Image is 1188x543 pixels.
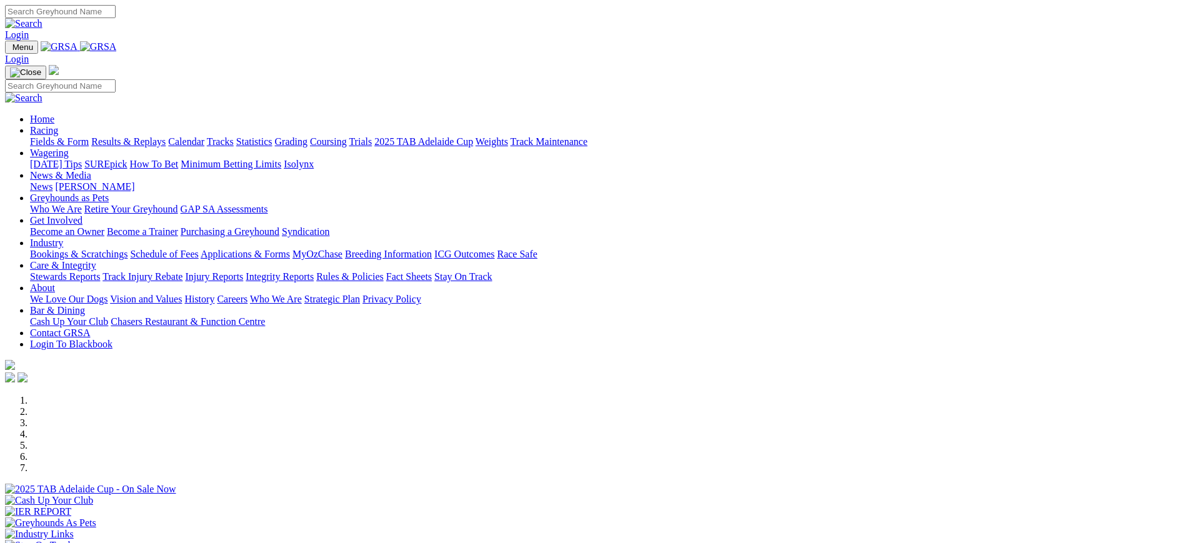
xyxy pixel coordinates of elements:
a: Login To Blackbook [30,339,112,349]
a: History [184,294,214,304]
a: Trials [349,136,372,147]
a: Stewards Reports [30,271,100,282]
a: Isolynx [284,159,314,169]
a: Track Maintenance [511,136,587,147]
a: Become a Trainer [107,226,178,237]
a: Industry [30,237,63,248]
div: News & Media [30,181,1183,192]
div: Wagering [30,159,1183,170]
a: Grading [275,136,307,147]
a: Integrity Reports [246,271,314,282]
img: Cash Up Your Club [5,495,93,506]
a: Purchasing a Greyhound [181,226,279,237]
img: Search [5,18,42,29]
a: Retire Your Greyhound [84,204,178,214]
div: Care & Integrity [30,271,1183,282]
a: Injury Reports [185,271,243,282]
a: News [30,181,52,192]
img: Close [10,67,41,77]
a: ICG Outcomes [434,249,494,259]
a: Breeding Information [345,249,432,259]
img: Greyhounds As Pets [5,517,96,529]
a: Minimum Betting Limits [181,159,281,169]
a: [DATE] Tips [30,159,82,169]
img: twitter.svg [17,372,27,382]
a: Bar & Dining [30,305,85,316]
a: 2025 TAB Adelaide Cup [374,136,473,147]
a: Applications & Forms [201,249,290,259]
a: Get Involved [30,215,82,226]
a: Careers [217,294,247,304]
a: Login [5,54,29,64]
a: Fields & Form [30,136,89,147]
span: Menu [12,42,33,52]
div: Get Involved [30,226,1183,237]
a: Contact GRSA [30,327,90,338]
img: GRSA [80,41,117,52]
img: logo-grsa-white.png [5,360,15,370]
a: [PERSON_NAME] [55,181,134,192]
a: SUREpick [84,159,127,169]
a: How To Bet [130,159,179,169]
img: 2025 TAB Adelaide Cup - On Sale Now [5,484,176,495]
a: Home [30,114,54,124]
a: Statistics [236,136,272,147]
a: Who We Are [250,294,302,304]
a: Cash Up Your Club [30,316,108,327]
a: We Love Our Dogs [30,294,107,304]
a: Privacy Policy [362,294,421,304]
a: Wagering [30,147,69,158]
a: Coursing [310,136,347,147]
a: Rules & Policies [316,271,384,282]
a: Stay On Track [434,271,492,282]
a: Greyhounds as Pets [30,192,109,203]
a: Fact Sheets [386,271,432,282]
a: Results & Replays [91,136,166,147]
a: Weights [476,136,508,147]
input: Search [5,79,116,92]
img: Industry Links [5,529,74,540]
a: Track Injury Rebate [102,271,182,282]
div: Industry [30,249,1183,260]
a: Bookings & Scratchings [30,249,127,259]
a: Syndication [282,226,329,237]
a: Login [5,29,29,40]
a: Care & Integrity [30,260,96,271]
input: Search [5,5,116,18]
a: Who We Are [30,204,82,214]
div: Bar & Dining [30,316,1183,327]
div: Racing [30,136,1183,147]
div: Greyhounds as Pets [30,204,1183,215]
a: GAP SA Assessments [181,204,268,214]
a: About [30,282,55,293]
a: News & Media [30,170,91,181]
a: Racing [30,125,58,136]
button: Toggle navigation [5,66,46,79]
img: GRSA [41,41,77,52]
a: Vision and Values [110,294,182,304]
button: Toggle navigation [5,41,38,54]
a: Become an Owner [30,226,104,237]
a: MyOzChase [292,249,342,259]
a: Schedule of Fees [130,249,198,259]
img: logo-grsa-white.png [49,65,59,75]
a: Race Safe [497,249,537,259]
a: Calendar [168,136,204,147]
img: Search [5,92,42,104]
a: Chasers Restaurant & Function Centre [111,316,265,327]
img: IER REPORT [5,506,71,517]
a: Tracks [207,136,234,147]
img: facebook.svg [5,372,15,382]
div: About [30,294,1183,305]
a: Strategic Plan [304,294,360,304]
